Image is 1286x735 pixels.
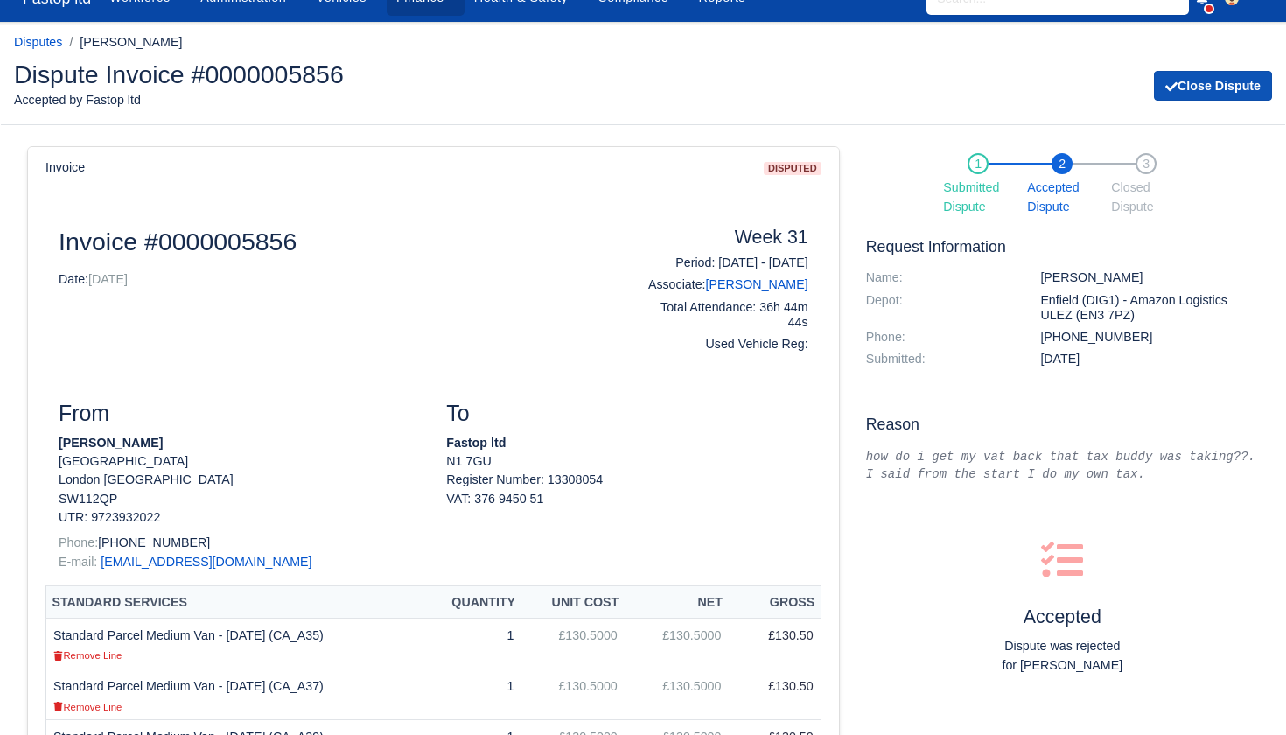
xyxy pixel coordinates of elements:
[521,668,624,719] td: £130.5000
[706,277,808,291] a: [PERSON_NAME]
[59,508,420,527] p: UTR: 9723932022
[446,436,506,450] strong: Fastop ltd
[14,62,630,87] h2: Dispute Invoice #0000005856
[59,436,163,450] strong: [PERSON_NAME]
[943,178,1013,218] span: Submitted Dispute
[59,534,420,552] p: [PHONE_NUMBER]
[59,490,420,508] p: SW112QP
[46,618,423,668] td: Standard Parcel Medium Van - [DATE] (CA_A35)
[1027,270,1272,285] dd: [PERSON_NAME]
[46,586,423,619] th: Standard Services
[625,618,729,668] td: £130.5000
[88,272,128,286] span: [DATE]
[866,416,1259,434] h5: Reason
[46,668,423,719] td: Standard Parcel Medium Van - [DATE] (CA_A37)
[728,618,821,668] td: £130.50
[45,160,85,175] h6: Invoice
[59,555,97,569] span: E-mail:
[521,618,624,668] td: £130.5000
[59,401,420,427] h3: From
[59,227,614,256] h2: Invoice #0000005856
[101,555,311,569] a: [EMAIL_ADDRESS][DOMAIN_NAME]
[59,471,420,489] p: London [GEOGRAPHIC_DATA]
[59,535,98,549] span: Phone:
[625,586,729,619] th: Net
[640,227,808,249] h4: Week 31
[59,452,420,471] p: [GEOGRAPHIC_DATA]
[866,238,1259,256] h5: Request Information
[1027,293,1272,323] dd: Enfield (DIG1) - Amazon Logistics ULEZ (EN3 7PZ)
[446,401,807,427] h3: To
[521,586,624,619] th: Unit Cost
[968,153,989,174] span: 1
[446,490,807,508] div: VAT: 376 9450 51
[853,352,1028,367] dt: Submitted:
[53,702,122,712] small: Remove Line
[62,32,182,52] li: [PERSON_NAME]
[625,668,729,719] td: £130.5000
[1027,330,1272,345] dd: [PHONE_NUMBER]
[14,35,62,49] a: Disputes
[728,668,821,719] td: £130.50
[853,330,1028,345] dt: Phone:
[446,452,807,471] p: N1 7GU
[853,293,1028,323] dt: Depot:
[422,586,521,619] th: Quantity
[53,699,122,713] a: Remove Line
[53,647,122,661] a: Remove Line
[866,525,1259,675] div: Accepted
[640,300,808,330] h6: Total Attendance: 36h 44m 44s
[1040,352,1080,366] span: 3 days ago
[728,586,821,619] th: Gross
[640,337,808,352] h6: Used Vehicle Reg:
[1199,651,1286,735] iframe: Chat Widget
[1052,153,1073,174] span: 2
[866,636,1259,676] p: Dispute was rejected for [PERSON_NAME]
[764,162,821,175] span: disputed
[53,650,122,661] small: Remove Line
[1154,71,1272,101] button: Close Dispute
[853,270,1028,285] dt: Name:
[422,618,521,668] td: 1
[1027,178,1097,218] span: Accepted Dispute
[14,90,630,110] div: Accepted by Fastop ltd
[640,277,808,292] h6: Associate:
[59,270,614,289] p: Date:
[422,668,521,719] td: 1
[433,471,821,508] div: Register Number: 13308054
[866,606,1259,629] h4: Accepted
[866,448,1259,483] div: how do i get my vat back that tax buddy was taking??. I said from the start I do my own tax.
[640,255,808,270] h6: Period: [DATE] - [DATE]
[1111,178,1181,218] span: Closed Dispute
[1136,153,1157,174] span: 3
